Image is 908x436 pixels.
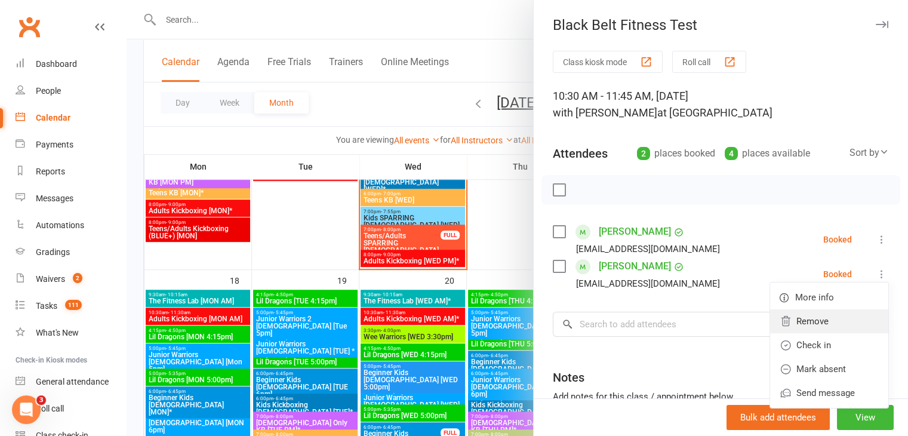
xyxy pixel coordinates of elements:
div: 10:30 AM - 11:45 AM, [DATE] [553,88,889,121]
div: Roll call [36,404,64,413]
div: Tasks [36,301,57,311]
div: Booked [823,270,852,278]
a: Clubworx [14,12,44,42]
a: Messages [16,185,126,212]
div: Notes [553,369,584,386]
div: What's New [36,328,79,337]
a: People [16,78,126,105]
span: with [PERSON_NAME] [553,106,657,119]
a: Tasks 111 [16,293,126,320]
div: Sort by [849,145,889,161]
button: Bulk add attendees [727,405,830,430]
a: Roll call [16,395,126,422]
a: Gradings [16,239,126,266]
div: Booked [823,235,852,244]
span: More info [795,290,834,305]
div: People [36,86,61,96]
div: Payments [36,140,73,149]
div: 2 [637,147,650,160]
button: Roll call [672,51,746,73]
div: Add notes for this class / appointment below [553,389,889,404]
div: [EMAIL_ADDRESS][DOMAIN_NAME] [576,276,720,291]
div: 4 [725,147,738,160]
span: 3 [36,395,46,405]
div: Messages [36,194,73,203]
div: Reports [36,167,65,176]
a: Mark absent [770,357,888,381]
a: More info [770,285,888,309]
iframe: Intercom live chat [12,395,41,424]
input: Search to add attendees [553,312,889,337]
a: [PERSON_NAME] [599,257,671,276]
span: at [GEOGRAPHIC_DATA] [657,106,772,119]
div: Gradings [36,247,70,257]
a: Calendar [16,105,126,131]
div: Dashboard [36,59,77,69]
div: Attendees [553,145,608,162]
div: Waivers [36,274,65,284]
button: View [837,405,894,430]
a: Reports [16,158,126,185]
a: General attendance kiosk mode [16,369,126,395]
a: Waivers 2 [16,266,126,293]
a: Remove [770,309,888,333]
div: places booked [637,145,715,162]
div: General attendance [36,377,109,386]
span: 2 [73,273,82,283]
div: Black Belt Fitness Test [534,17,908,33]
span: 111 [65,300,82,310]
div: Calendar [36,113,70,122]
a: Check in [770,333,888,357]
a: What's New [16,320,126,346]
a: Send message [770,381,888,405]
a: Dashboard [16,51,126,78]
div: Automations [36,220,84,230]
div: places available [725,145,810,162]
a: [PERSON_NAME] [599,222,671,241]
div: [EMAIL_ADDRESS][DOMAIN_NAME] [576,241,720,257]
button: Class kiosk mode [553,51,663,73]
a: Payments [16,131,126,158]
a: Automations [16,212,126,239]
